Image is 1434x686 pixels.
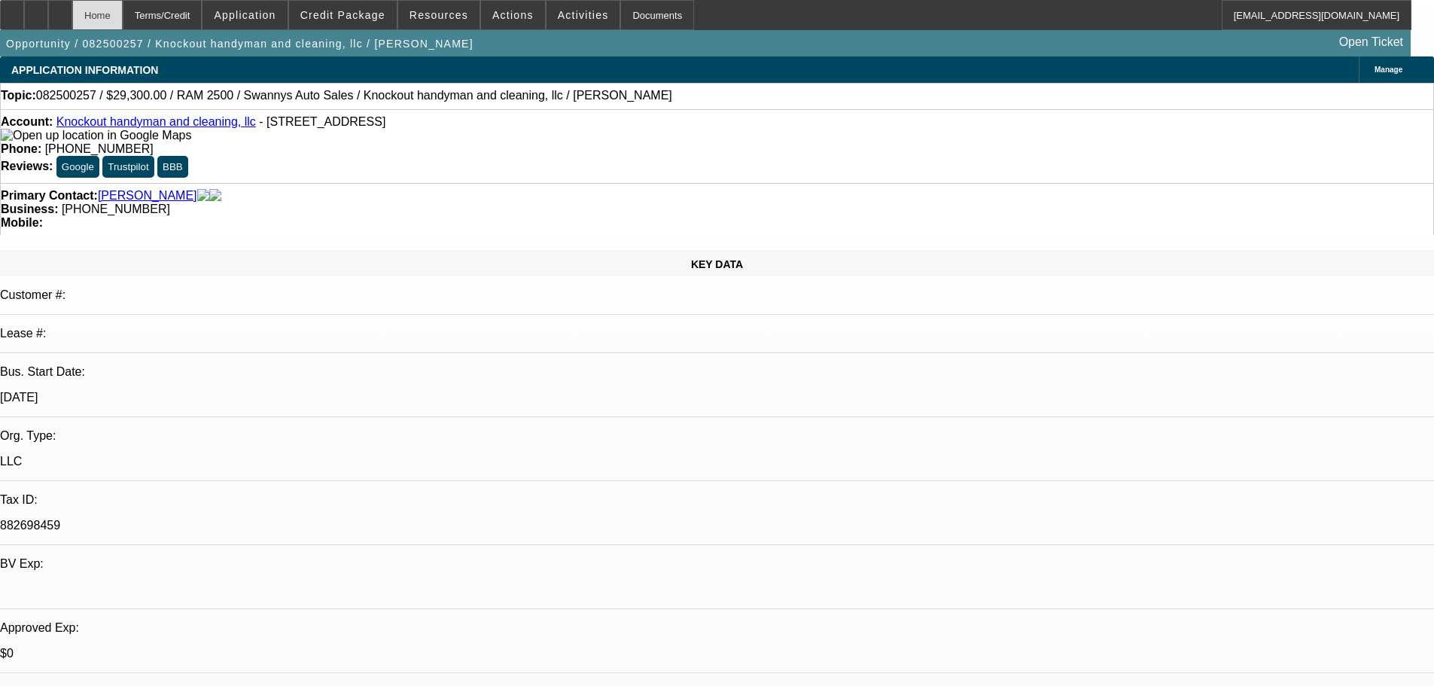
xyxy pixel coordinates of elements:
span: APPLICATION INFORMATION [11,64,158,76]
button: Application [202,1,287,29]
button: Trustpilot [102,156,154,178]
strong: Business: [1,203,58,215]
button: Credit Package [289,1,397,29]
a: Knockout handyman and cleaning, llc [56,115,256,128]
span: [PHONE_NUMBER] [45,142,154,155]
a: View Google Maps [1,129,191,142]
img: linkedin-icon.png [209,189,221,203]
strong: Reviews: [1,160,53,172]
strong: Primary Contact: [1,189,98,203]
span: Activities [558,9,609,21]
span: Actions [492,9,534,21]
strong: Mobile: [1,216,43,229]
strong: Phone: [1,142,41,155]
img: Open up location in Google Maps [1,129,191,142]
a: Open Ticket [1333,29,1409,55]
a: [PERSON_NAME] [98,189,197,203]
button: Resources [398,1,480,29]
span: 082500257 / $29,300.00 / RAM 2500 / Swannys Auto Sales / Knockout handyman and cleaning, llc / [P... [36,89,672,102]
span: Credit Package [300,9,385,21]
strong: Topic: [1,89,36,102]
strong: Account: [1,115,53,128]
span: [PHONE_NUMBER] [62,203,170,215]
button: Activities [547,1,620,29]
button: Google [56,156,99,178]
span: Manage [1375,66,1402,74]
button: Actions [481,1,545,29]
span: KEY DATA [691,258,743,270]
span: Resources [409,9,468,21]
span: - [STREET_ADDRESS] [259,115,385,128]
span: Opportunity / 082500257 / Knockout handyman and cleaning, llc / [PERSON_NAME] [6,38,473,50]
span: Application [214,9,276,21]
button: BBB [157,156,188,178]
img: facebook-icon.png [197,189,209,203]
